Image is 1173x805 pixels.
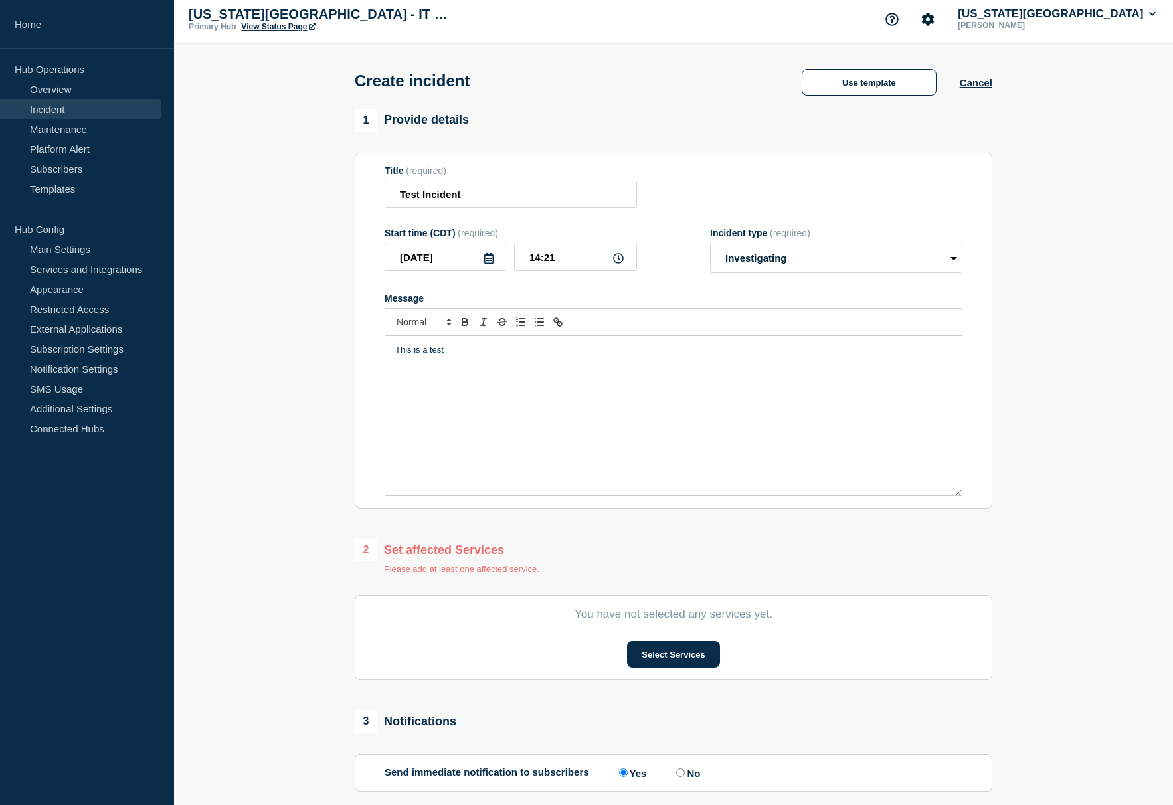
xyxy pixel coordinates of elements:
[385,165,637,176] div: Title
[955,21,1093,30] p: [PERSON_NAME]
[384,564,539,574] p: Please add at least one affected service.
[355,539,377,561] span: 2
[914,5,942,33] button: Account settings
[395,344,952,356] p: This is a test
[241,22,315,31] a: View Status Page
[673,766,700,779] label: No
[189,22,236,31] p: Primary Hub
[385,244,507,271] input: YYYY-MM-DD
[456,314,474,330] button: Toggle bold text
[770,228,810,238] span: (required)
[960,77,992,88] button: Cancel
[619,768,628,777] input: Yes
[355,109,377,132] span: 1
[514,244,637,271] input: HH:MM
[710,244,962,273] select: Incident type
[530,314,549,330] button: Toggle bulleted list
[406,165,446,176] span: (required)
[802,69,937,96] button: Use template
[355,710,377,733] span: 3
[189,7,454,22] p: [US_STATE][GEOGRAPHIC_DATA] - IT Status Page
[955,7,1158,21] button: [US_STATE][GEOGRAPHIC_DATA]
[616,766,647,779] label: Yes
[385,293,962,304] div: Message
[385,181,637,208] input: Title
[391,314,456,330] span: Font size
[511,314,530,330] button: Toggle ordered list
[355,710,456,733] div: Notifications
[355,539,539,561] div: Set affected Services
[549,314,567,330] button: Toggle link
[878,5,906,33] button: Support
[458,228,498,238] span: (required)
[385,766,962,779] div: Send immediate notification to subscribers
[474,314,493,330] button: Toggle italic text
[385,336,962,495] div: Message
[385,766,589,779] p: Send immediate notification to subscribers
[493,314,511,330] button: Toggle strikethrough text
[710,228,962,238] div: Incident type
[627,641,719,668] button: Select Services
[385,228,637,238] div: Start time (CDT)
[385,608,962,621] p: You have not selected any services yet.
[676,768,685,777] input: No
[355,109,469,132] div: Provide details
[355,72,470,90] h1: Create incident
